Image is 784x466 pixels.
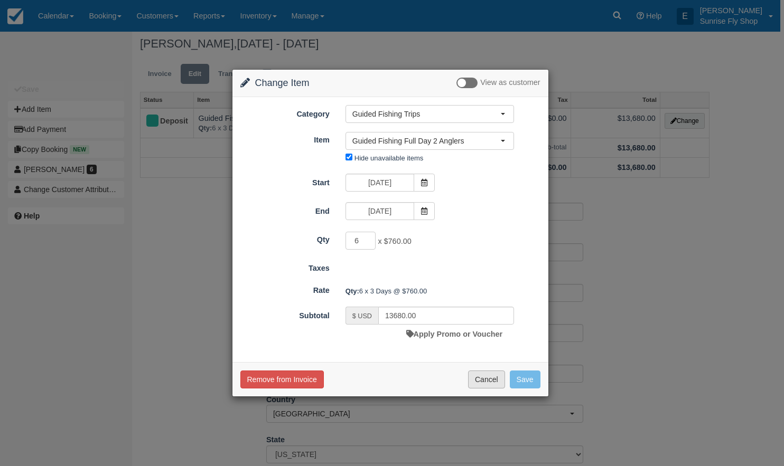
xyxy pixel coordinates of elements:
span: Change Item [255,78,310,88]
input: Qty [346,232,376,250]
span: x $760.00 [378,237,411,245]
label: Start [232,174,338,188]
button: Cancel [468,370,505,388]
button: Save [510,370,540,388]
div: 6 x 3 Days @ $760.00 [338,282,548,300]
label: Rate [232,281,338,296]
button: Guided Fishing Full Day 2 Anglers [346,132,514,150]
a: Apply Promo or Voucher [406,330,502,338]
button: Remove from Invoice [240,370,324,388]
button: Guided Fishing Trips [346,105,514,123]
span: Guided Fishing Trips [352,109,500,119]
small: $ USD [352,312,372,320]
label: Category [232,105,338,120]
label: Item [232,131,338,146]
label: Subtotal [232,307,338,321]
label: Taxes [232,259,338,274]
strong: Qty [346,287,359,295]
label: Hide unavailable items [354,154,423,162]
span: View as customer [480,79,540,87]
label: End [232,202,338,217]
span: Guided Fishing Full Day 2 Anglers [352,136,500,146]
label: Qty [232,231,338,245]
